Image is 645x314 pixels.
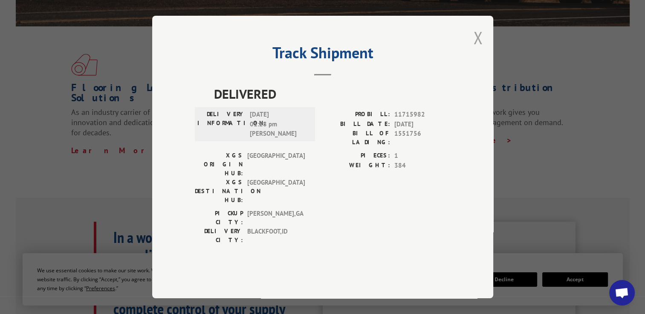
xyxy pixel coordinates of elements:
span: [DATE] 01:28 pm [PERSON_NAME] [250,110,307,139]
label: WEIGHT: [323,160,390,170]
span: 11715982 [394,110,451,120]
button: Close modal [473,26,483,49]
span: [GEOGRAPHIC_DATA] [247,151,305,178]
label: PROBILL: [323,110,390,120]
label: PIECES: [323,151,390,161]
label: XGS ORIGIN HUB: [195,151,243,178]
label: PICKUP CITY: [195,209,243,227]
span: [DATE] [394,119,451,129]
label: XGS DESTINATION HUB: [195,178,243,205]
span: DELIVERED [214,84,451,103]
a: Open chat [609,280,635,305]
label: DELIVERY CITY: [195,227,243,245]
span: 1 [394,151,451,161]
span: [PERSON_NAME] , GA [247,209,305,227]
span: BLACKFOOT , ID [247,227,305,245]
label: DELIVERY INFORMATION: [197,110,246,139]
h2: Track Shipment [195,47,451,63]
span: 384 [394,160,451,170]
span: 1551756 [394,129,451,147]
label: BILL DATE: [323,119,390,129]
label: BILL OF LADING: [323,129,390,147]
span: [GEOGRAPHIC_DATA] [247,178,305,205]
